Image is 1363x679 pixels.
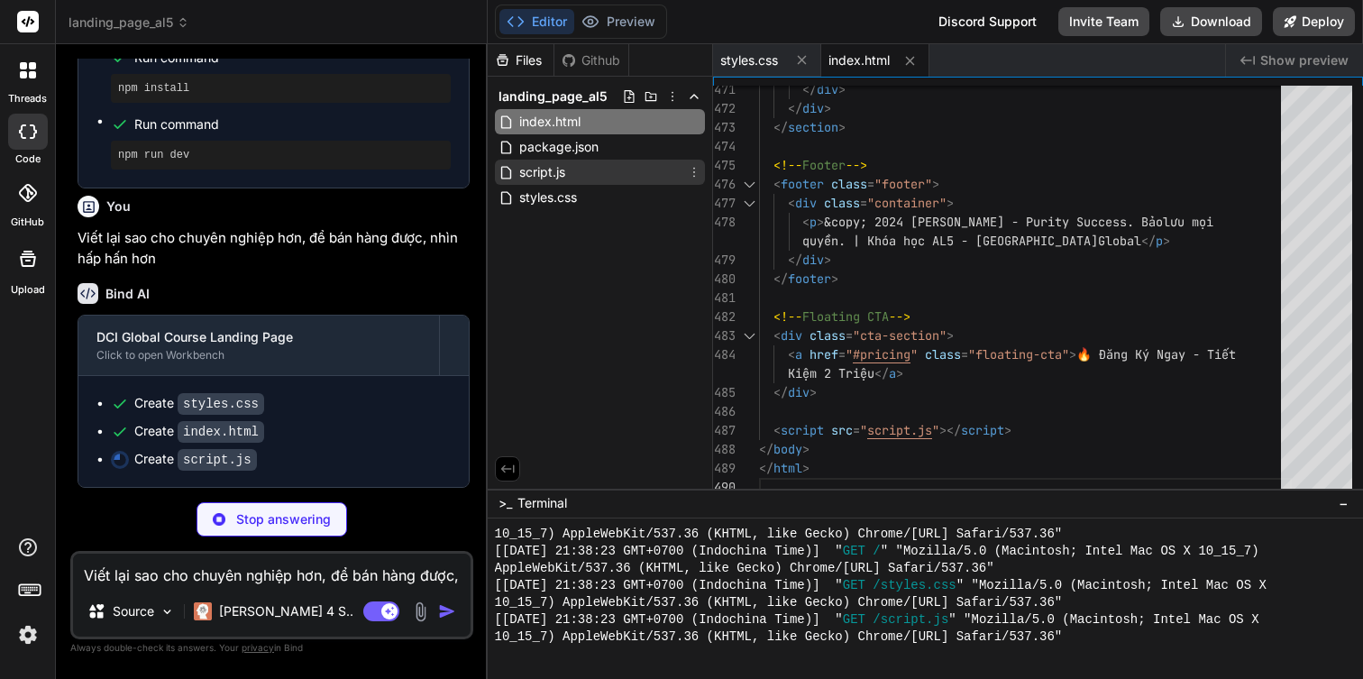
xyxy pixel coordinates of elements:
div: Files [488,51,553,69]
span: > [817,214,824,230]
button: Invite Team [1058,7,1149,36]
div: 489 [713,459,736,478]
span: Run command [134,115,451,133]
div: 487 [713,421,736,440]
span: 🔥 Đăng Ký Ngay - Tiết [1076,346,1236,362]
span: div [802,252,824,268]
span: " [910,346,918,362]
span: <!-- [773,157,802,173]
span: </ [773,119,788,135]
span: &copy; 2024 [PERSON_NAME] - Purity Success. Bảo [824,214,1163,230]
img: Claude 4 Sonnet [194,602,212,620]
pre: npm run dev [118,148,444,162]
span: > [1004,422,1011,438]
div: 476 [713,175,736,194]
img: settings [13,619,43,650]
div: Click to collapse the range. [737,194,761,213]
div: 480 [713,270,736,289]
span: Kiệm 2 Triệu [788,365,874,381]
div: 484 [713,345,736,364]
div: 478 [713,213,736,232]
button: DCI Global Course Landing PageClick to open Workbench [78,316,439,375]
span: div [788,384,810,400]
span: #pricing [853,346,910,362]
h6: Bind AI [105,285,150,303]
span: [[DATE] 21:38:23 GMT+0700 (Indochina Time)] " [495,543,843,560]
span: privacy [242,642,274,653]
div: Create [134,450,257,469]
span: > [932,176,939,192]
span: GET [843,543,865,560]
code: script.js [178,449,257,471]
img: Pick Models [160,604,175,619]
span: index.html [517,111,582,133]
span: href [810,346,838,362]
span: "container" [867,195,947,211]
span: </ [788,100,802,116]
span: </ [759,441,773,457]
div: 477 [713,194,736,213]
span: class [831,176,867,192]
p: Always double-check its answers. Your in Bind [70,639,473,656]
span: --> [889,308,910,325]
span: = [867,176,874,192]
div: 488 [713,440,736,459]
span: < [802,214,810,230]
span: <!-- [773,308,802,325]
label: Upload [11,282,45,298]
span: class [824,195,860,211]
button: Deploy [1273,7,1355,36]
span: </ [773,271,788,287]
span: > [1163,233,1170,249]
span: > [824,252,831,268]
img: icon [438,602,456,620]
span: html [773,460,802,476]
button: Preview [574,9,663,34]
span: > [824,100,831,116]
div: Click to collapse the range. [737,326,761,345]
pre: npm install [118,81,444,96]
span: > [810,384,817,400]
span: div [802,100,824,116]
span: Show preview [1260,51,1349,69]
span: > [947,195,954,211]
span: GET [843,577,865,594]
span: footer [781,176,824,192]
span: div [781,327,802,344]
span: [[DATE] 21:38:23 GMT+0700 (Indochina Time)] " [495,577,843,594]
span: /styles.css [873,577,956,594]
span: --> [846,157,867,173]
span: − [1339,494,1349,512]
span: script [961,422,1004,438]
span: body [773,441,802,457]
span: src [831,422,853,438]
span: [[DATE] 21:38:23 GMT+0700 (Indochina Time)] " [495,611,843,629]
span: GET [843,611,865,629]
label: code [15,151,41,167]
span: > [838,119,846,135]
div: 475 [713,156,736,175]
span: >_ [499,494,512,512]
span: section [788,119,838,135]
span: = [853,422,860,438]
span: styles.css [720,51,778,69]
div: 472 [713,99,736,118]
span: < [773,327,781,344]
span: index.html [828,51,890,69]
div: 483 [713,326,736,345]
span: Footer [802,157,846,173]
p: Source [113,602,154,620]
label: threads [8,91,47,106]
div: Github [554,51,628,69]
p: [PERSON_NAME] 4 S.. [219,602,353,620]
div: 486 [713,402,736,421]
span: " [846,346,853,362]
span: = [838,346,846,362]
span: script.js [867,422,932,438]
span: class [810,327,846,344]
div: DCI Global Course Landing Page [96,328,421,346]
span: a [889,365,896,381]
code: index.html [178,421,264,443]
span: " [932,422,939,438]
span: quyền. | Khóa học AL5 - [GEOGRAPHIC_DATA] [802,233,1098,249]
